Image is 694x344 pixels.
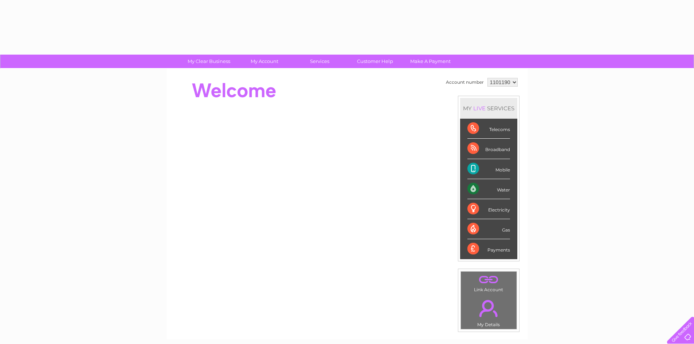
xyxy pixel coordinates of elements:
[467,159,510,179] div: Mobile
[467,199,510,219] div: Electricity
[345,55,405,68] a: Customer Help
[467,219,510,239] div: Gas
[467,179,510,199] div: Water
[463,296,515,321] a: .
[472,105,487,112] div: LIVE
[467,139,510,159] div: Broadband
[460,98,517,119] div: MY SERVICES
[460,271,517,294] td: Link Account
[179,55,239,68] a: My Clear Business
[460,294,517,329] td: My Details
[400,55,460,68] a: Make A Payment
[444,76,486,88] td: Account number
[463,273,515,286] a: .
[290,55,350,68] a: Services
[467,239,510,259] div: Payments
[467,119,510,139] div: Telecoms
[234,55,294,68] a: My Account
